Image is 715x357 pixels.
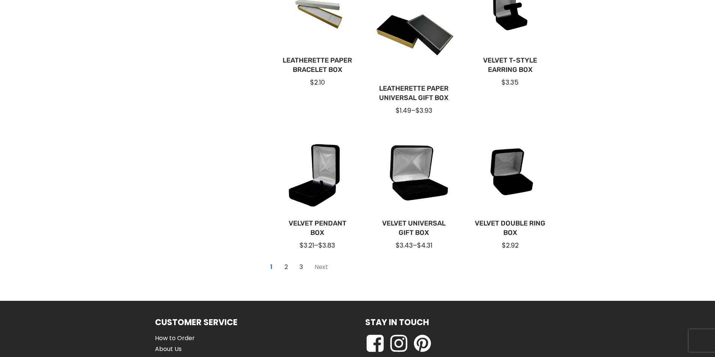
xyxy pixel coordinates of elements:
[378,106,450,115] div: –
[378,241,450,250] div: –
[396,241,413,250] span: $3.43
[310,261,332,273] a: Go to Page 2
[396,106,411,115] span: $1.49
[417,241,432,250] span: $4.31
[155,344,213,354] a: About Us
[295,261,307,273] a: Go to Page 3
[474,241,546,250] div: $2.92
[474,56,546,75] a: Velvet T-Style Earring Box
[365,316,429,329] h1: Stay in Touch
[155,333,213,343] a: How to Order
[474,78,546,87] div: $3.35
[378,219,450,238] a: Velvet Universal Gift Box
[474,219,546,238] a: Velvet Double Ring Box
[155,316,238,329] h1: Customer Service
[378,84,450,103] a: Leatherette Paper Universal Gift Box
[280,261,292,273] a: Go to Page 2
[281,78,354,87] div: $2.10
[318,241,335,250] span: $3.83
[415,106,432,115] span: $3.93
[281,241,354,250] div: –
[281,219,354,238] a: Velvet Pendant Box
[265,261,277,273] a: Current Page, Page 1
[281,56,354,75] a: Leatherette Paper Bracelet Box
[264,260,334,275] nav: Page navigation
[300,241,314,250] span: $3.21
